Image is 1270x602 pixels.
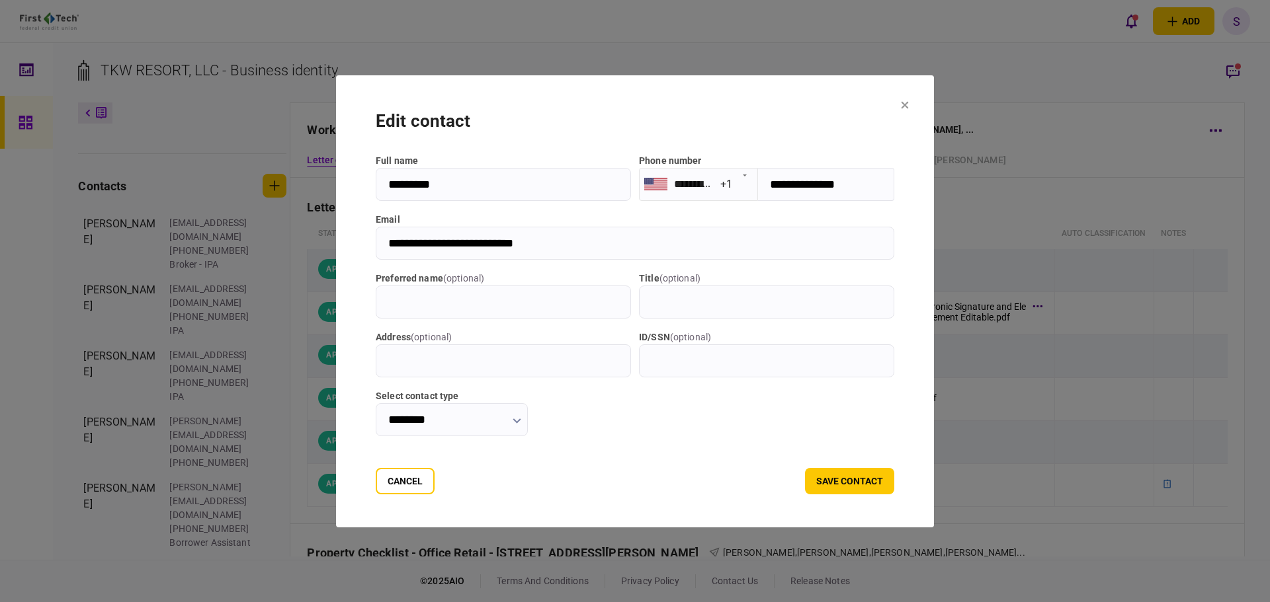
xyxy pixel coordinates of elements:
[639,272,894,285] label: title
[736,165,754,184] button: Open
[376,344,631,377] input: address
[639,344,894,377] input: ID/SSN
[639,285,894,319] input: title
[376,108,894,134] div: edit contact
[659,273,700,283] span: ( optional )
[376,389,528,403] label: Select contact type
[805,468,894,494] button: save contact
[376,272,631,285] label: Preferred name
[443,273,484,283] span: ( optional )
[376,285,631,319] input: Preferred name
[376,330,631,344] label: address
[376,468,435,494] button: Cancel
[644,178,667,190] img: us
[411,332,452,342] span: ( optional )
[376,213,894,227] label: email
[376,227,894,260] input: email
[720,176,732,192] div: +1
[376,403,528,436] input: Select contact type
[376,154,631,168] label: full name
[376,168,631,201] input: full name
[639,155,702,166] label: Phone number
[639,330,894,344] label: ID/SSN
[670,332,711,342] span: ( optional )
